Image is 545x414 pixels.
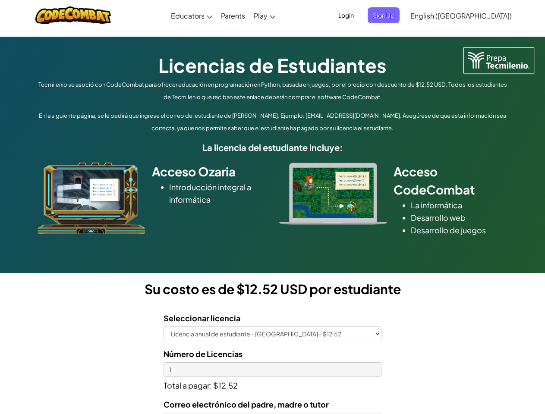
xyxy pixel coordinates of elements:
[410,11,512,20] span: English ([GEOGRAPHIC_DATA])
[35,52,510,78] h1: Licencias de Estudiantes
[279,163,387,225] img: type_real_code.png
[411,211,508,224] li: Desarrollo web
[406,4,516,27] a: English ([GEOGRAPHIC_DATA])
[169,181,266,206] li: Introducción integral a informática
[217,4,249,27] a: Parents
[411,199,508,211] li: La informática
[411,224,508,236] li: Desarrollo de juegos
[164,377,381,392] p: Total a pagar: $12.52
[368,7,400,23] button: Sign Up
[171,11,205,20] span: Educators
[164,398,329,411] label: Correo electrónico del padre, madre o tutor
[35,141,510,154] h5: La licencia del estudiante incluye:
[35,6,111,24] img: CodeCombat logo
[35,110,510,135] p: En la siguiente página, se le pedirá que ingrese el correo del estudiante de [PERSON_NAME]. Ejemp...
[333,7,359,23] button: Login
[35,78,510,103] p: Tecmilenio se asoció con CodeCombat para ofrecer educación en programación en Python, basada en j...
[164,348,243,360] label: Número de Licencias
[38,163,145,234] img: ozaria_acodus.png
[167,4,217,27] a: Educators
[463,47,534,73] img: Tecmilenio logo
[254,11,268,20] span: Play
[394,163,508,199] h2: Acceso CodeCombat
[249,4,280,27] a: Play
[152,163,266,181] h2: Acceso Ozaria
[164,312,240,324] label: Seleccionar licencia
